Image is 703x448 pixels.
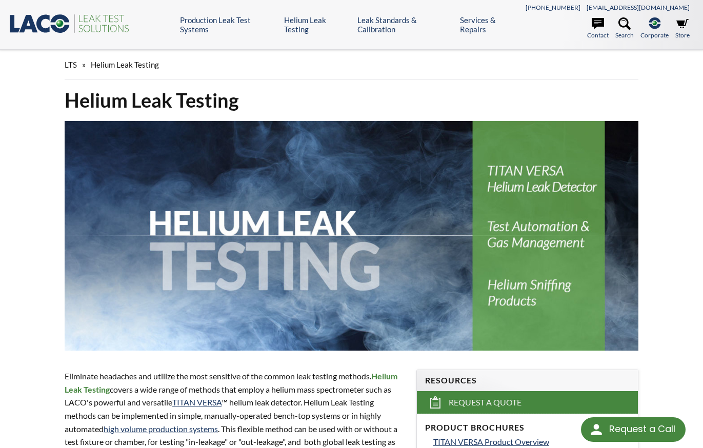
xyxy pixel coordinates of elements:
[65,88,638,113] h1: Helium Leak Testing
[640,30,669,40] span: Corporate
[425,375,630,386] h4: Resources
[172,397,222,407] a: TITAN VERSA
[588,421,605,438] img: round button
[587,17,609,40] a: Contact
[180,15,277,34] a: Production Leak Test Systems
[460,15,521,34] a: Services & Repairs
[581,417,686,442] div: Request a Call
[284,15,349,34] a: Helium Leak Testing
[675,17,690,40] a: Store
[357,15,452,34] a: Leak Standards & Calibration
[65,371,397,394] strong: Helium Leak Testing
[433,437,549,446] span: TITAN VERSA Product Overview
[91,60,159,69] span: Helium Leak Testing
[65,60,77,69] span: LTS
[609,417,675,441] div: Request a Call
[425,422,630,433] h4: Product Brochures
[615,17,634,40] a: Search
[587,4,690,11] a: [EMAIL_ADDRESS][DOMAIN_NAME]
[526,4,580,11] a: [PHONE_NUMBER]
[65,50,638,79] div: »
[65,121,638,351] img: Helium Leak Testing header
[449,397,521,408] span: Request a Quote
[417,391,638,414] a: Request a Quote
[104,424,218,434] a: high volume production systems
